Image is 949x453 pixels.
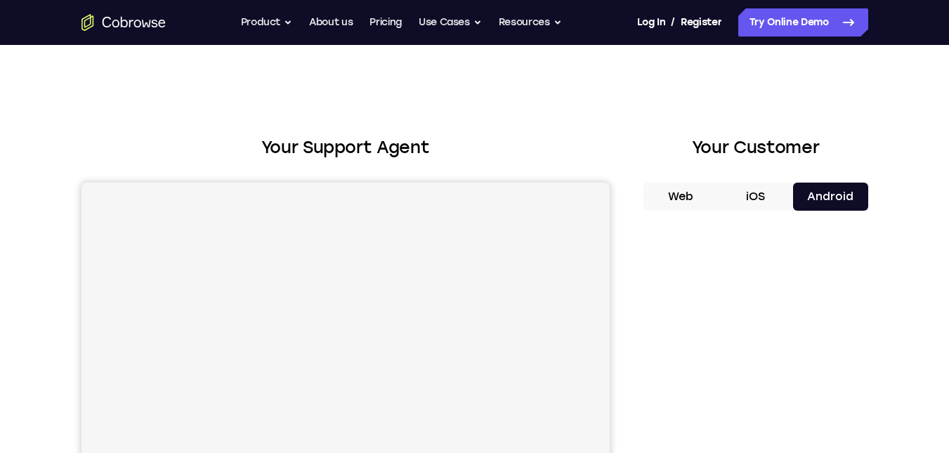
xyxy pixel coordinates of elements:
button: Use Cases [419,8,482,37]
button: Web [643,183,719,211]
h2: Your Customer [643,135,868,160]
span: / [671,14,675,31]
button: Resources [499,8,562,37]
button: Android [793,183,868,211]
a: Go to the home page [81,14,166,31]
a: Log In [637,8,665,37]
a: Try Online Demo [738,8,868,37]
a: Pricing [369,8,402,37]
h2: Your Support Agent [81,135,610,160]
a: About us [309,8,353,37]
button: iOS [718,183,793,211]
a: Register [681,8,721,37]
button: Product [241,8,293,37]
